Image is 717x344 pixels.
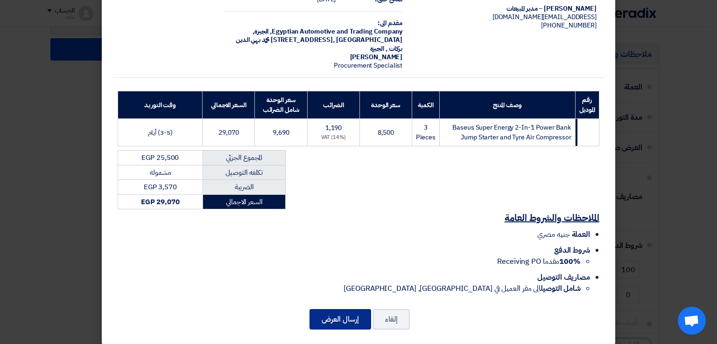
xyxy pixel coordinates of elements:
span: الجيزة, [GEOGRAPHIC_DATA] ,[STREET_ADDRESS] محمد بهي الدين بركات , الجيزة [236,27,402,53]
span: 9,690 [273,128,289,138]
div: (14%) VAT [311,134,356,142]
strong: EGP 29,070 [141,197,180,207]
span: (3-5) أيام [148,128,173,138]
th: السعر الاجمالي [203,91,255,119]
span: مقدما Receiving PO [497,256,581,267]
th: رقم الموديل [575,91,599,119]
td: تكلفه التوصيل [203,165,285,180]
strong: 100% [559,256,581,267]
td: الضريبة [203,180,285,195]
span: [PERSON_NAME] [350,52,403,62]
td: السعر الاجمالي [203,194,285,209]
span: [PHONE_NUMBER] [541,21,597,30]
span: مصاريف التوصيل [537,272,590,283]
div: [PERSON_NAME] – مدير المبيعات [417,5,597,13]
td: المجموع الجزئي [203,151,285,165]
button: إلغاء [373,309,410,330]
th: وصف المنتج [440,91,576,119]
strong: شامل التوصيل [541,283,581,294]
button: إرسال العرض [309,309,371,330]
li: الى مقر العميل في [GEOGRAPHIC_DATA], [GEOGRAPHIC_DATA] [118,283,581,294]
span: مشموله [150,167,170,178]
span: 8,500 [378,128,394,138]
th: وقت التوريد [118,91,203,119]
span: 1,190 [325,123,342,133]
td: EGP 25,500 [118,151,203,165]
span: EGP 3,570 [144,182,177,192]
th: الكمية [412,91,439,119]
span: 29,070 [218,128,239,138]
span: Procurement Specialist [334,61,402,70]
u: الملاحظات والشروط العامة [505,211,599,225]
th: سعر الوحدة [360,91,412,119]
th: سعر الوحدة شامل الضرائب [255,91,307,119]
strong: مقدم الى: [378,18,402,28]
span: [EMAIL_ADDRESS][DOMAIN_NAME] [492,12,597,22]
span: العملة [572,229,590,240]
span: Baseus Super Energy 2-In-1 Power Bank Jump Starter and Tyre Air Compressor [452,123,571,142]
span: شروط الدفع [554,245,590,256]
th: الضرائب [307,91,359,119]
span: 3 Pieces [416,123,436,142]
div: Open chat [678,307,706,335]
span: Egyptian Automotive and Trading Company, [270,27,402,36]
span: جنيه مصري [537,229,569,240]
